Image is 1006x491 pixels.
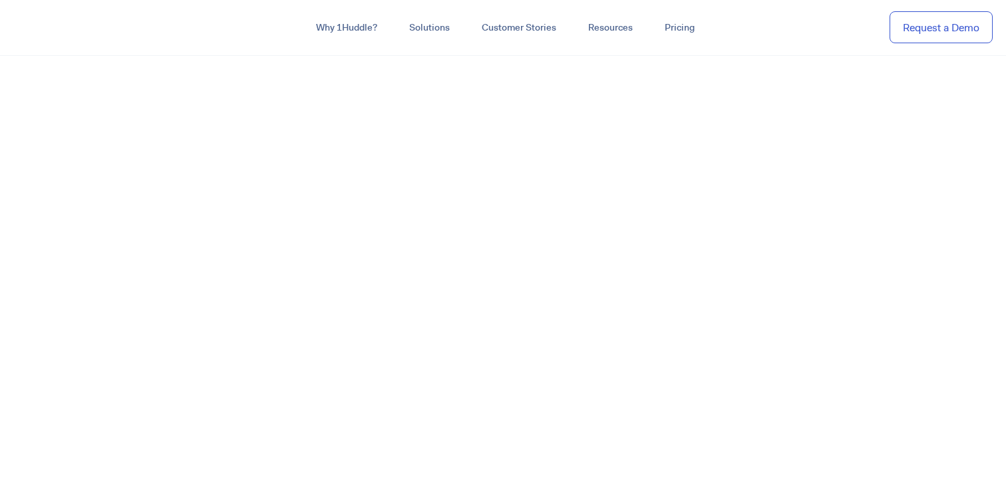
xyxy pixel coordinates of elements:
img: ... [13,15,108,40]
a: Solutions [393,16,466,40]
a: Resources [572,16,649,40]
a: Customer Stories [466,16,572,40]
a: Pricing [649,16,711,40]
a: Why 1Huddle? [300,16,393,40]
a: Request a Demo [890,11,993,44]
